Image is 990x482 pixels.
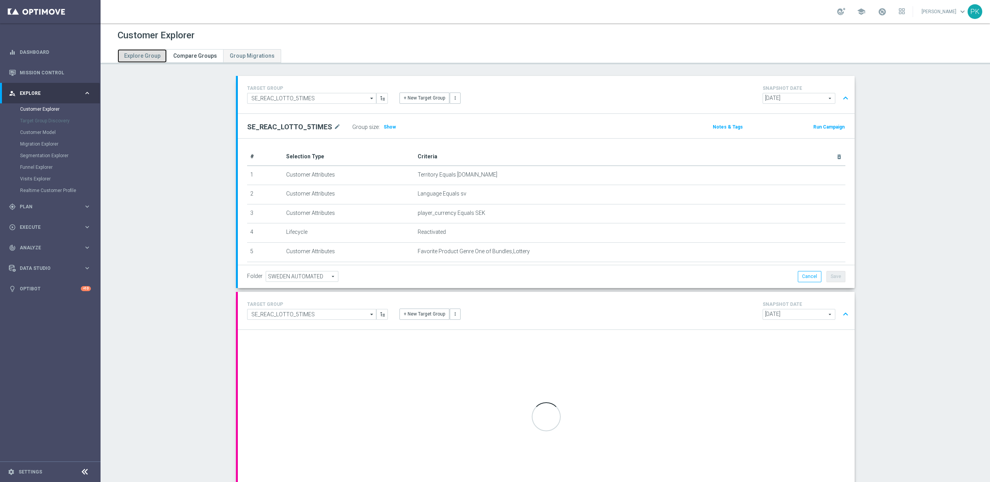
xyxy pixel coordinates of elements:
[450,309,461,319] button: more_vert
[247,166,283,185] td: 1
[9,224,16,231] i: play_circle_outline
[84,264,91,272] i: keyboard_arrow_right
[334,122,341,132] i: mode_edit
[418,172,497,178] span: Territory Equals [DOMAIN_NAME]
[247,84,845,106] div: TARGET GROUP arrow_drop_down + New Target Group more_vert SNAPSHOT DATE arrow_drop_down expand_less
[9,49,91,55] button: equalizer Dashboard
[9,49,16,56] i: equalizer
[958,7,967,16] span: keyboard_arrow_down
[418,190,466,197] span: Language Equals sv
[20,245,84,250] span: Analyze
[20,62,91,83] a: Mission Control
[9,203,16,210] i: gps_fixed
[20,115,100,127] div: Target Group Discovery
[283,262,415,281] td: Customer Attributes
[399,93,449,103] button: + New Target Group
[20,103,100,115] div: Customer Explorer
[9,265,84,272] div: Data Studio
[712,123,744,131] button: Notes & Tags
[247,262,283,281] td: 6
[283,242,415,262] td: Customer Attributes
[118,49,281,63] ul: Tabs
[9,42,91,62] div: Dashboard
[20,185,100,196] div: Realtime Customer Profile
[283,166,415,185] td: Customer Attributes
[8,468,15,475] i: settings
[452,95,458,101] i: more_vert
[9,278,91,299] div: Optibot
[247,300,845,322] div: TARGET GROUP arrow_drop_down + New Target Group more_vert SNAPSHOT DATE arrow_drop_down expand_less
[118,30,195,41] h1: Customer Explorer
[20,225,84,230] span: Execute
[84,223,91,231] i: keyboard_arrow_right
[9,70,91,76] button: Mission Control
[20,141,80,147] a: Migration Explorer
[450,93,461,103] button: more_vert
[20,187,80,194] a: Realtime Customer Profile
[840,91,851,106] button: expand_less
[247,93,376,104] input: Select Existing or Create New
[283,185,415,204] td: Customer Attributes
[384,124,396,130] span: Show
[9,265,91,271] button: Data Studio keyboard_arrow_right
[247,242,283,262] td: 5
[247,223,283,243] td: 4
[452,311,458,317] i: more_vert
[247,204,283,223] td: 3
[399,309,449,319] button: + New Target Group
[20,129,80,136] a: Customer Model
[283,148,415,166] th: Selection Type
[19,470,42,474] a: Settings
[418,153,437,160] span: Criteria
[826,271,845,282] button: Save
[84,89,91,97] i: keyboard_arrow_right
[283,204,415,223] td: Customer Attributes
[418,229,446,235] span: Reactivated
[20,164,80,170] a: Funnel Explorer
[20,176,80,182] a: Visits Explorer
[84,203,91,210] i: keyboard_arrow_right
[230,53,275,59] span: Group Migrations
[9,90,16,97] i: person_search
[9,244,16,251] i: track_changes
[836,154,842,160] i: delete_forever
[247,86,388,91] h4: TARGET GROUP
[247,185,283,204] td: 2
[379,124,380,130] label: :
[798,271,821,282] button: Cancel
[352,124,379,130] label: Group size
[9,245,91,251] div: track_changes Analyze keyboard_arrow_right
[9,90,91,96] button: person_search Explore keyboard_arrow_right
[368,309,376,319] i: arrow_drop_down
[9,204,91,210] button: gps_fixed Plan keyboard_arrow_right
[84,244,91,251] i: keyboard_arrow_right
[840,307,851,322] button: expand_less
[20,173,100,185] div: Visits Explorer
[247,122,332,132] h2: SE_REAC_LOTTO_5TIMES
[247,302,388,307] h4: TARGET GROUP
[418,248,530,255] span: Favorite Product Genre One of Bundles,Lottery
[20,150,100,161] div: Segmentation Explorer
[20,153,80,159] a: Segmentation Explorer
[9,224,91,230] button: play_circle_outline Execute keyboard_arrow_right
[9,90,84,97] div: Explore
[921,6,968,17] a: [PERSON_NAME]keyboard_arrow_down
[9,286,91,292] button: lightbulb Optibot +10
[20,161,100,173] div: Funnel Explorer
[9,62,91,83] div: Mission Control
[20,127,100,138] div: Customer Model
[763,86,852,91] h4: SNAPSHOT DATE
[20,278,81,299] a: Optibot
[124,53,160,59] span: Explore Group
[173,53,217,59] span: Compare Groups
[20,138,100,150] div: Migration Explorer
[81,286,91,291] div: +10
[247,273,263,280] label: Folder
[20,106,80,112] a: Customer Explorer
[368,93,376,103] i: arrow_drop_down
